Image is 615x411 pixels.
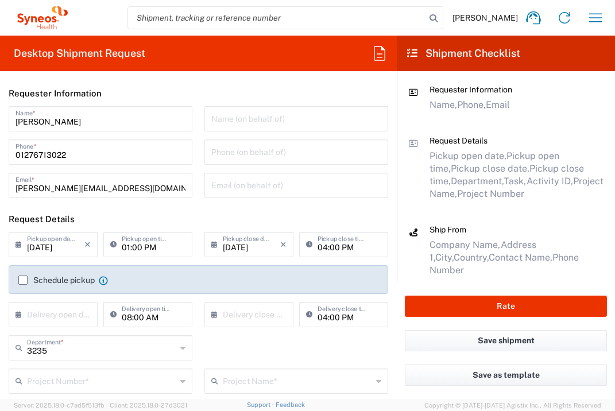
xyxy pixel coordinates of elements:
span: Copyright © [DATE]-[DATE] Agistix Inc., All Rights Reserved [424,400,601,410]
span: Country, [454,252,489,263]
span: Pickup close date, [451,163,529,174]
span: Department, [451,176,504,187]
h2: Requester Information [9,88,102,99]
span: Activity ID, [527,176,573,187]
span: Requester Information [430,85,512,94]
span: Company Name, [430,239,501,250]
a: Feedback [276,401,305,408]
label: Schedule pickup [18,276,95,285]
span: Name, [430,99,457,110]
span: Request Details [430,136,488,145]
span: Server: 2025.18.0-c7ad5f513fb [14,402,105,409]
i: × [84,235,91,254]
span: Task, [504,176,527,187]
span: Pickup open date, [430,150,506,161]
span: Client: 2025.18.0-27d3021 [110,402,187,409]
h2: Request Details [9,214,75,225]
a: Support [247,401,276,408]
h2: Desktop Shipment Request [14,46,145,60]
span: [PERSON_NAME] [452,13,518,23]
span: Phone, [457,99,486,110]
button: Save shipment [405,330,607,351]
span: City, [435,252,454,263]
span: Contact Name, [489,252,552,263]
input: Shipment, tracking or reference number [128,7,426,29]
i: × [280,235,287,254]
button: Save as template [405,365,607,386]
h2: Shipment Checklist [407,46,520,60]
button: Rate [405,296,607,317]
span: Email [486,99,510,110]
span: Ship From [430,225,466,234]
span: Project Number [457,188,524,199]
